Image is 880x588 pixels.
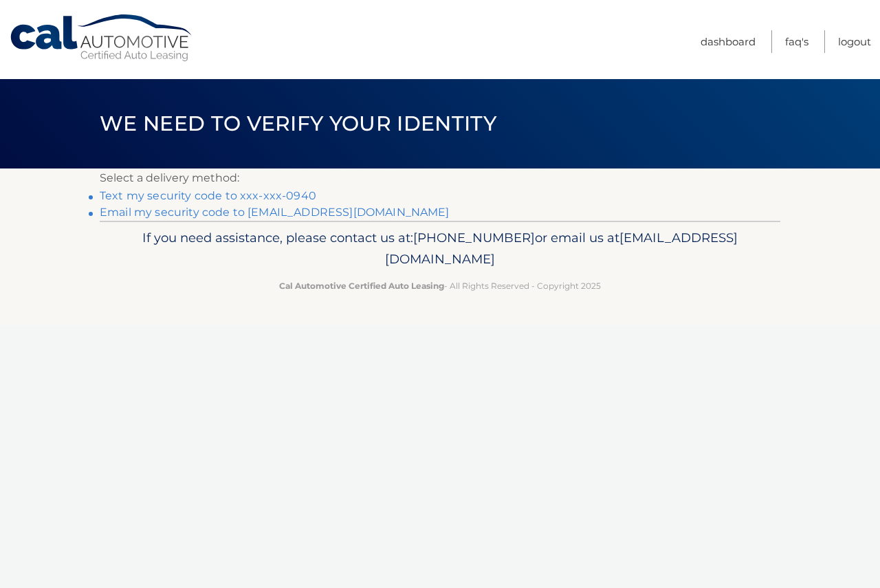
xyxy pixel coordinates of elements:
[100,111,496,136] span: We need to verify your identity
[413,230,535,246] span: [PHONE_NUMBER]
[838,30,871,53] a: Logout
[9,14,195,63] a: Cal Automotive
[100,206,450,219] a: Email my security code to [EMAIL_ADDRESS][DOMAIN_NAME]
[100,189,316,202] a: Text my security code to xxx-xxx-0940
[701,30,756,53] a: Dashboard
[109,279,771,293] p: - All Rights Reserved - Copyright 2025
[100,168,780,188] p: Select a delivery method:
[279,281,444,291] strong: Cal Automotive Certified Auto Leasing
[785,30,808,53] a: FAQ's
[109,227,771,271] p: If you need assistance, please contact us at: or email us at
